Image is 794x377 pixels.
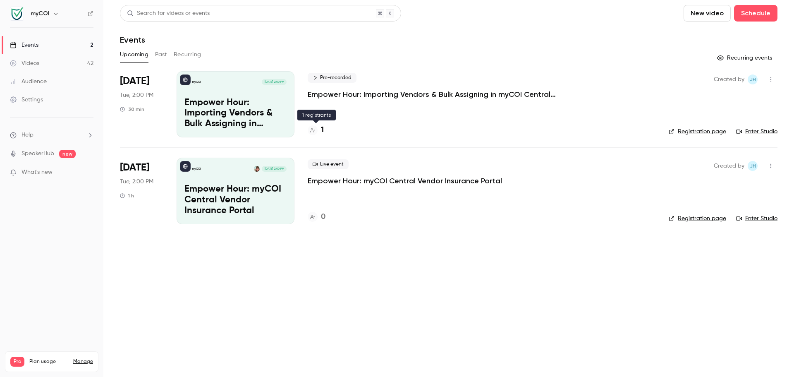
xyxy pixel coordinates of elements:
[120,91,153,99] span: Tue, 2:00 PM
[750,74,756,84] span: JH
[120,48,148,61] button: Upcoming
[120,161,149,174] span: [DATE]
[736,214,777,223] a: Enter Studio
[120,74,149,88] span: [DATE]
[59,150,76,158] span: new
[262,166,286,172] span: [DATE] 2:00 PM
[22,149,54,158] a: SpeakerHub
[184,184,287,216] p: Empower Hour: myCOI Central Vendor Insurance Portal
[734,5,777,22] button: Schedule
[73,358,93,365] a: Manage
[669,214,726,223] a: Registration page
[174,48,201,61] button: Recurring
[10,77,47,86] div: Audience
[684,5,731,22] button: New video
[120,106,144,113] div: 30 min
[31,10,49,18] h6: myCOI
[184,98,287,130] p: Empower Hour: Importing Vendors & Bulk Assigning in myCOI Central [Pre-Recorded]
[127,9,210,18] div: Search for videos or events
[321,211,325,223] h4: 0
[748,74,758,84] span: Joanna Harris
[10,357,24,367] span: Pro
[713,51,777,65] button: Recurring events
[155,48,167,61] button: Past
[192,167,201,171] p: myCOI
[10,41,38,49] div: Events
[748,161,758,171] span: Joanna Harris
[120,158,163,224] div: Sep 9 Tue, 2:00 PM (America/New York)
[177,158,294,224] a: Empower Hour: myCOI Central Vendor Insurance PortalmyCOIJoanna Harris[DATE] 2:00 PMEmpower Hour: ...
[10,7,24,20] img: myCOI
[308,211,325,223] a: 0
[120,178,153,186] span: Tue, 2:00 PM
[192,80,201,84] p: myCOI
[308,73,356,83] span: Pre-recorded
[669,127,726,136] a: Registration page
[714,161,744,171] span: Created by
[262,79,286,85] span: [DATE] 2:00 PM
[22,131,33,139] span: Help
[308,159,349,169] span: Live event
[10,131,93,139] li: help-dropdown-opener
[736,127,777,136] a: Enter Studio
[308,125,324,136] a: 1
[750,161,756,171] span: JH
[29,358,68,365] span: Plan usage
[10,96,43,104] div: Settings
[22,168,53,177] span: What's new
[254,166,260,172] img: Joanna Harris
[120,35,145,45] h1: Events
[308,176,502,186] a: Empower Hour: myCOI Central Vendor Insurance Portal
[714,74,744,84] span: Created by
[120,71,163,137] div: Sep 2 Tue, 2:00 PM (America/New York)
[10,59,39,67] div: Videos
[120,192,134,199] div: 1 h
[308,89,556,99] a: Empower Hour: Importing Vendors & Bulk Assigning in myCOI Central [Pre-Recorded]
[321,125,324,136] h4: 1
[177,71,294,137] a: Empower Hour: Importing Vendors & Bulk Assigning in myCOI Central [Pre-Recorded]myCOI[DATE] 2:00 ...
